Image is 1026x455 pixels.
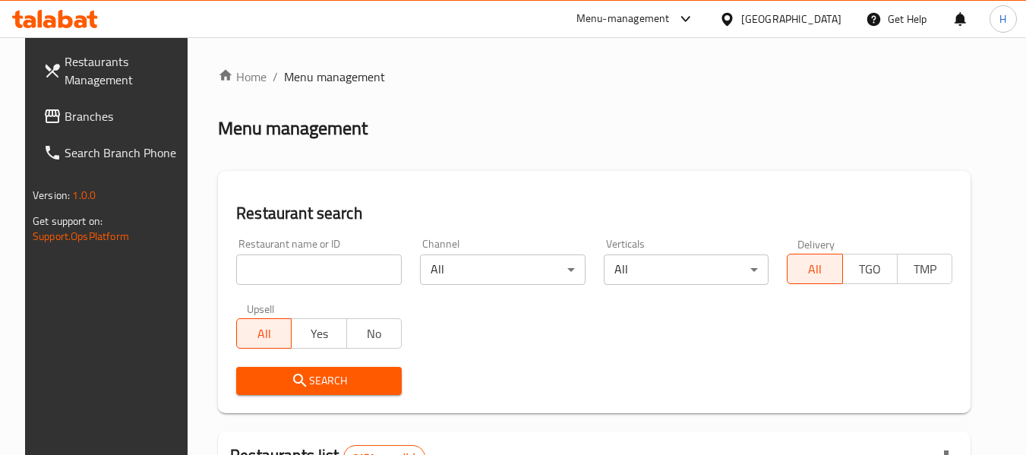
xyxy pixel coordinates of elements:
[604,254,769,285] div: All
[298,323,340,345] span: Yes
[247,303,275,314] label: Upsell
[291,318,346,349] button: Yes
[284,68,385,86] span: Menu management
[904,258,946,280] span: TMP
[236,367,402,395] button: Search
[236,202,952,225] h2: Restaurant search
[346,318,402,349] button: No
[31,134,197,171] a: Search Branch Phone
[243,323,286,345] span: All
[218,116,368,141] h2: Menu management
[849,258,892,280] span: TGO
[794,258,836,280] span: All
[72,185,96,205] span: 1.0.0
[787,254,842,284] button: All
[31,43,197,98] a: Restaurants Management
[33,185,70,205] span: Version:
[897,254,952,284] button: TMP
[797,239,835,249] label: Delivery
[31,98,197,134] a: Branches
[248,371,390,390] span: Search
[218,68,971,86] nav: breadcrumb
[842,254,898,284] button: TGO
[273,68,278,86] li: /
[65,144,185,162] span: Search Branch Phone
[65,107,185,125] span: Branches
[420,254,586,285] div: All
[236,318,292,349] button: All
[353,323,396,345] span: No
[65,52,185,89] span: Restaurants Management
[999,11,1006,27] span: H
[236,254,402,285] input: Search for restaurant name or ID..
[576,10,670,28] div: Menu-management
[741,11,841,27] div: [GEOGRAPHIC_DATA]
[33,211,103,231] span: Get support on:
[218,68,267,86] a: Home
[33,226,129,246] a: Support.OpsPlatform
